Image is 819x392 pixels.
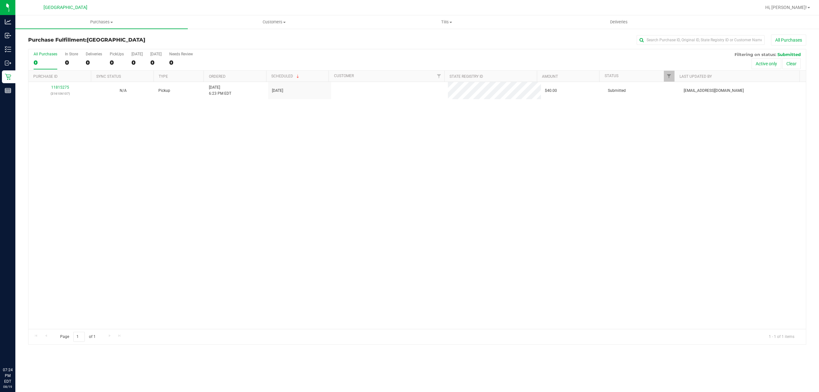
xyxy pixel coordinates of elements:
span: Deliveries [601,19,636,25]
a: State Registry ID [449,74,483,79]
button: All Purchases [771,35,806,45]
a: Sync Status [96,74,121,79]
span: Pickup [158,88,170,94]
span: Tills [361,19,532,25]
span: [GEOGRAPHIC_DATA] [87,37,145,43]
div: 0 [86,59,102,66]
p: 08/19 [3,384,12,389]
div: Deliveries [86,52,102,56]
span: Filtering on status: [735,52,776,57]
inline-svg: Inbound [5,32,11,39]
a: Deliveries [533,15,705,29]
p: 07:24 PM EDT [3,367,12,384]
div: 0 [131,59,143,66]
span: [GEOGRAPHIC_DATA] [44,5,87,10]
div: 0 [34,59,57,66]
span: Purchases [15,19,188,25]
div: In Store [65,52,78,56]
span: Page of 1 [55,332,101,342]
button: N/A [120,88,127,94]
div: Needs Review [169,52,193,56]
span: $40.00 [545,88,557,94]
div: 0 [65,59,78,66]
h3: Purchase Fulfillment: [28,37,288,43]
div: 0 [169,59,193,66]
a: Ordered [209,74,226,79]
inline-svg: Outbound [5,60,11,66]
div: PickUps [110,52,124,56]
a: Customers [188,15,360,29]
a: Status [605,74,618,78]
inline-svg: Reports [5,87,11,94]
a: Type [159,74,168,79]
span: Not Applicable [120,88,127,93]
span: [EMAIL_ADDRESS][DOMAIN_NAME] [684,88,744,94]
a: Filter [664,71,674,82]
input: Search Purchase ID, Original ID, State Registry ID or Customer Name... [637,35,765,45]
span: Submitted [777,52,801,57]
a: Purchases [15,15,188,29]
span: [DATE] 6:23 PM EDT [209,84,231,97]
inline-svg: Retail [5,74,11,80]
iframe: Resource center [6,341,26,360]
button: Active only [751,58,781,69]
a: Customer [334,74,354,78]
div: [DATE] [131,52,143,56]
button: Clear [782,58,801,69]
a: Filter [434,71,444,82]
span: Customers [188,19,360,25]
a: 11815275 [51,85,69,90]
div: [DATE] [150,52,162,56]
span: Hi, [PERSON_NAME]! [765,5,807,10]
div: 0 [150,59,162,66]
a: Amount [542,74,558,79]
a: Last Updated By [680,74,712,79]
div: 0 [110,59,124,66]
a: Scheduled [271,74,300,78]
inline-svg: Inventory [5,46,11,52]
span: 1 - 1 of 1 items [764,332,799,341]
p: (316106107) [32,91,88,97]
a: Tills [360,15,533,29]
div: All Purchases [34,52,57,56]
span: Submitted [608,88,626,94]
span: [DATE] [272,88,283,94]
input: 1 [73,332,85,342]
a: Purchase ID [33,74,58,79]
inline-svg: Analytics [5,19,11,25]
